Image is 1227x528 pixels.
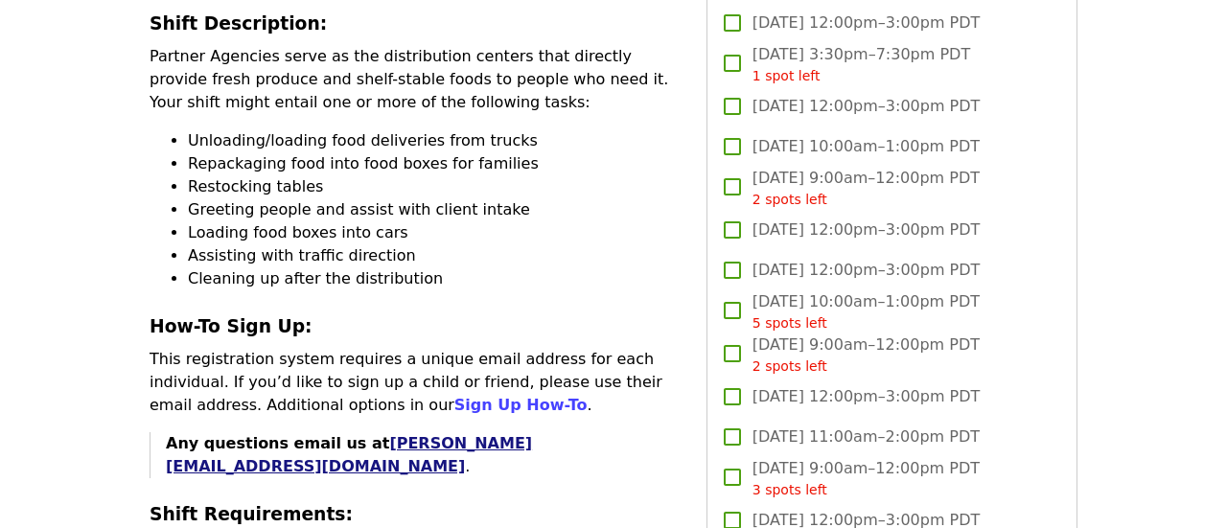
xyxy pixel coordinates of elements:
[454,396,588,414] a: Sign Up How-To
[752,482,827,497] span: 3 spots left
[150,45,683,114] p: Partner Agencies serve as the distribution centers that directly provide fresh produce and shelf-...
[752,425,980,448] span: [DATE] 11:00am–2:00pm PDT
[150,13,327,34] strong: Shift Description:
[166,434,532,475] strong: Any questions email us at
[752,358,827,374] span: 2 spots left
[752,315,827,331] span: 5 spots left
[188,175,683,198] li: Restocking tables
[752,68,821,83] span: 1 spot left
[752,385,981,408] span: [DATE] 12:00pm–3:00pm PDT
[150,504,353,524] strong: Shift Requirements:
[752,135,980,158] span: [DATE] 10:00am–1:00pm PDT
[752,457,980,500] span: [DATE] 9:00am–12:00pm PDT
[188,129,683,152] li: Unloading/loading food deliveries from trucks
[150,316,313,336] strong: How-To Sign Up:
[166,432,683,478] p: .
[188,244,683,267] li: Assisting with traffic direction
[150,348,683,417] p: This registration system requires a unique email address for each individual. If you’d like to si...
[188,221,683,244] li: Loading food boxes into cars
[752,167,980,210] span: [DATE] 9:00am–12:00pm PDT
[188,152,683,175] li: Repackaging food into food boxes for families
[752,192,827,207] span: 2 spots left
[752,43,970,86] span: [DATE] 3:30pm–7:30pm PDT
[752,259,981,282] span: [DATE] 12:00pm–3:00pm PDT
[188,198,683,221] li: Greeting people and assist with client intake
[752,11,981,34] span: [DATE] 12:00pm–3:00pm PDT
[752,333,980,377] span: [DATE] 9:00am–12:00pm PDT
[188,267,683,290] li: Cleaning up after the distribution
[752,218,981,241] span: [DATE] 12:00pm–3:00pm PDT
[752,95,981,118] span: [DATE] 12:00pm–3:00pm PDT
[752,290,980,333] span: [DATE] 10:00am–1:00pm PDT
